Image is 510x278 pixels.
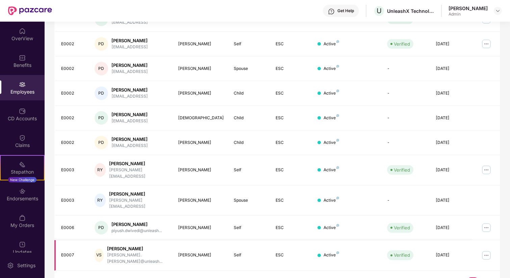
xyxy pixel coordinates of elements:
div: ESC [276,140,307,146]
div: [PERSON_NAME] [178,252,223,258]
img: manageButton [481,250,492,261]
div: ESC [276,90,307,97]
img: svg+xml;base64,PHN2ZyBpZD0iSG9tZSIgeG1sbnM9Imh0dHA6Ly93d3cudzMub3JnLzIwMDAvc3ZnIiB3aWR0aD0iMjAiIG... [19,28,26,34]
div: E0002 [61,66,84,72]
div: Spouse [234,197,265,204]
div: [DATE] [436,167,467,173]
div: Verified [394,224,410,231]
div: [PERSON_NAME][EMAIL_ADDRESS] [109,197,167,210]
div: [PERSON_NAME] [109,160,167,167]
div: [PERSON_NAME] [178,140,223,146]
td: - [382,185,430,216]
div: Get Help [337,8,354,14]
div: [DATE] [436,66,467,72]
div: ESC [276,225,307,231]
div: E0002 [61,140,84,146]
div: ESC [276,167,307,173]
img: svg+xml;base64,PHN2ZyBpZD0iQmVuZWZpdHMiIHhtbG5zPSJodHRwOi8vd3d3LnczLm9yZy8yMDAwL3N2ZyIgd2lkdGg9Ij... [19,54,26,61]
span: U [377,7,382,15]
div: Child [234,90,265,97]
td: - [382,130,430,155]
div: ESC [276,197,307,204]
div: [DATE] [436,225,467,231]
div: Verified [394,167,410,173]
div: [EMAIL_ADDRESS] [111,69,148,75]
div: Settings [15,262,37,269]
div: [PERSON_NAME].[PERSON_NAME]@unleash... [107,252,168,265]
div: Self [234,41,265,47]
div: [PERSON_NAME] [107,246,168,252]
div: Active [324,167,339,173]
div: Admin [449,11,488,17]
img: svg+xml;base64,PHN2ZyB4bWxucz0iaHR0cDovL3d3dy53My5vcmcvMjAwMC9zdmciIHdpZHRoPSI4IiBoZWlnaHQ9IjgiIH... [336,251,339,254]
img: svg+xml;base64,PHN2ZyBpZD0iRW5kb3JzZW1lbnRzIiB4bWxucz0iaHR0cDovL3d3dy53My5vcmcvMjAwMC9zdmciIHdpZH... [19,188,26,195]
div: E0002 [61,90,84,97]
div: [PERSON_NAME] [111,37,148,44]
div: [DATE] [436,90,467,97]
div: [PERSON_NAME] [111,136,148,143]
div: [EMAIL_ADDRESS] [111,44,148,50]
div: [DATE] [436,41,467,47]
img: svg+xml;base64,PHN2ZyB4bWxucz0iaHR0cDovL3d3dy53My5vcmcvMjAwMC9zdmciIHdpZHRoPSI4IiBoZWlnaHQ9IjgiIH... [336,166,339,169]
img: manageButton [481,222,492,233]
div: [DATE] [436,115,467,121]
img: svg+xml;base64,PHN2ZyBpZD0iU2V0dGluZy0yMHgyMCIgeG1sbnM9Imh0dHA6Ly93d3cudzMub3JnLzIwMDAvc3ZnIiB3aW... [7,262,14,269]
div: New Challenge [8,177,36,182]
div: PD [95,62,108,75]
img: svg+xml;base64,PHN2ZyB4bWxucz0iaHR0cDovL3d3dy53My5vcmcvMjAwMC9zdmciIHdpZHRoPSI4IiBoZWlnaHQ9IjgiIH... [336,139,339,142]
div: Verified [394,41,410,47]
td: - [382,81,430,106]
div: PD [95,136,108,149]
div: [PERSON_NAME] [111,221,162,228]
div: [EMAIL_ADDRESS] [111,93,148,100]
td: - [382,106,430,130]
div: Active [324,41,339,47]
img: svg+xml;base64,PHN2ZyB4bWxucz0iaHR0cDovL3d3dy53My5vcmcvMjAwMC9zdmciIHdpZHRoPSI4IiBoZWlnaHQ9IjgiIH... [336,197,339,199]
div: ESC [276,66,307,72]
div: [PERSON_NAME] [109,191,167,197]
img: svg+xml;base64,PHN2ZyB4bWxucz0iaHR0cDovL3d3dy53My5vcmcvMjAwMC9zdmciIHdpZHRoPSI4IiBoZWlnaHQ9IjgiIH... [336,65,339,68]
div: Child [234,140,265,146]
div: Self [234,225,265,231]
div: VS [95,249,104,262]
div: [EMAIL_ADDRESS] [111,118,148,124]
div: Active [324,225,339,231]
div: [PERSON_NAME] [178,197,223,204]
div: RY [95,163,106,177]
div: Self [234,252,265,258]
img: svg+xml;base64,PHN2ZyBpZD0iVXBkYXRlZCIgeG1sbnM9Imh0dHA6Ly93d3cudzMub3JnLzIwMDAvc3ZnIiB3aWR0aD0iMj... [19,241,26,248]
div: Verified [394,252,410,258]
img: svg+xml;base64,PHN2ZyB4bWxucz0iaHR0cDovL3d3dy53My5vcmcvMjAwMC9zdmciIHdpZHRoPSIyMSIgaGVpZ2h0PSIyMC... [19,161,26,168]
div: ESC [276,252,307,258]
div: [PERSON_NAME] [111,111,148,118]
div: PD [95,37,108,51]
div: [PERSON_NAME] [178,90,223,97]
img: manageButton [481,165,492,175]
div: [DATE] [436,140,467,146]
div: RY [95,194,106,207]
div: [PERSON_NAME] [178,225,223,231]
div: Spouse [234,66,265,72]
div: [DATE] [436,197,467,204]
div: Active [324,115,339,121]
div: [PERSON_NAME] [178,41,223,47]
div: [PERSON_NAME] [111,87,148,93]
div: ESC [276,41,307,47]
div: Active [324,252,339,258]
div: Active [324,90,339,97]
img: svg+xml;base64,PHN2ZyB4bWxucz0iaHR0cDovL3d3dy53My5vcmcvMjAwMC9zdmciIHdpZHRoPSI4IiBoZWlnaHQ9IjgiIH... [336,40,339,43]
div: [PERSON_NAME] [178,66,223,72]
div: E0003 [61,167,84,173]
div: [PERSON_NAME] [178,167,223,173]
div: Child [234,115,265,121]
img: svg+xml;base64,PHN2ZyB4bWxucz0iaHR0cDovL3d3dy53My5vcmcvMjAwMC9zdmciIHdpZHRoPSI4IiBoZWlnaHQ9IjgiIH... [336,114,339,117]
div: E0006 [61,225,84,231]
img: svg+xml;base64,PHN2ZyBpZD0iRHJvcGRvd24tMzJ4MzIiIHhtbG5zPSJodHRwOi8vd3d3LnczLm9yZy8yMDAwL3N2ZyIgd2... [495,8,501,14]
img: svg+xml;base64,PHN2ZyBpZD0iTXlfT3JkZXJzIiBkYXRhLW5hbWU9Ik15IE9yZGVycyIgeG1sbnM9Imh0dHA6Ly93d3cudz... [19,214,26,221]
div: E0007 [61,252,84,258]
div: [EMAIL_ADDRESS] [111,143,148,149]
img: svg+xml;base64,PHN2ZyBpZD0iSGVscC0zMngzMiIgeG1sbnM9Imh0dHA6Ly93d3cudzMub3JnLzIwMDAvc3ZnIiB3aWR0aD... [328,8,335,15]
div: PD [95,221,108,234]
div: Active [324,66,339,72]
div: [DEMOGRAPHIC_DATA] [178,115,223,121]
